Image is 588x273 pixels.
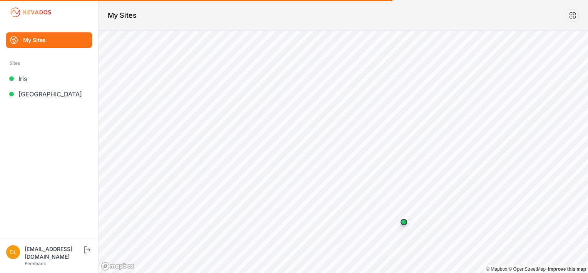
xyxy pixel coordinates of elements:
div: Sites [9,59,89,68]
a: My Sites [6,32,92,48]
a: Mapbox logo [101,262,135,271]
h1: My Sites [108,10,137,21]
canvas: Map [99,31,588,273]
a: Mapbox [486,266,507,272]
a: Iris [6,71,92,86]
a: OpenStreetMap [508,266,546,272]
a: Feedback [25,261,46,266]
img: dlay@prim.com [6,245,20,259]
a: [GEOGRAPHIC_DATA] [6,86,92,102]
a: Map feedback [548,266,586,272]
div: Map marker [396,214,411,230]
div: [EMAIL_ADDRESS][DOMAIN_NAME] [25,245,82,261]
img: Nevados [9,6,52,19]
